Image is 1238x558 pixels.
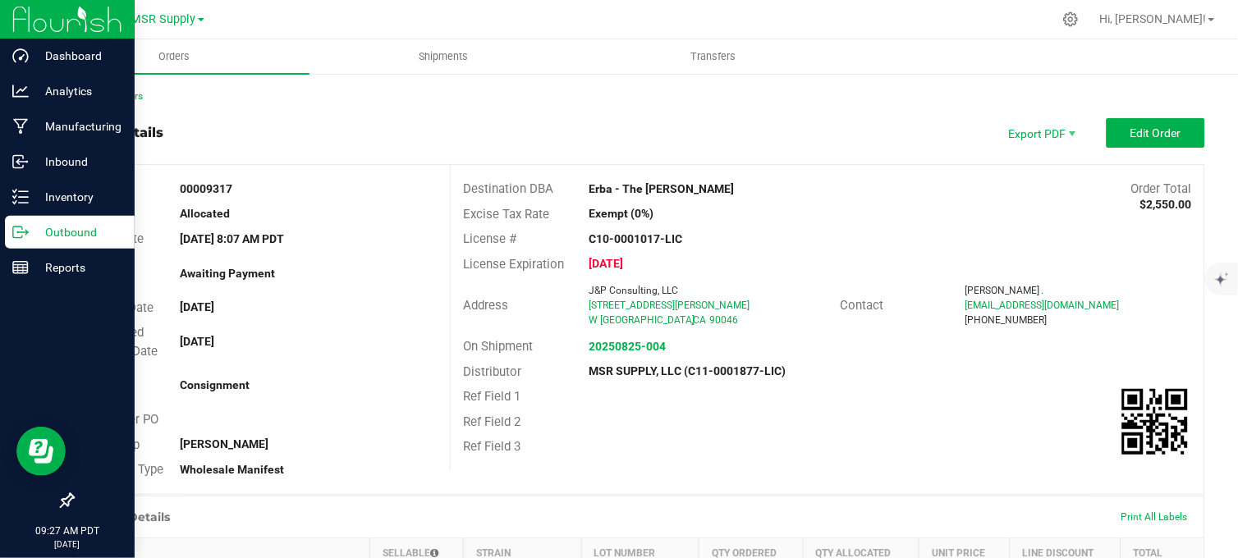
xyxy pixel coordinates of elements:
qrcode: 00009317 [1122,389,1188,455]
p: 09:27 AM PDT [7,524,127,538]
span: Destination DBA [463,181,553,196]
span: Hi, [PERSON_NAME]! [1100,12,1207,25]
inline-svg: Reports [12,259,29,276]
a: Shipments [309,39,580,74]
span: License # [463,231,516,246]
span: Address [463,298,508,313]
p: Outbound [29,222,127,242]
strong: MSR SUPPLY, LLC (C11-0001877-LIC) [589,364,786,377]
inline-svg: Analytics [12,83,29,99]
span: Order Total [1131,181,1192,196]
span: On Shipment [463,339,533,354]
strong: [PERSON_NAME] [180,437,268,451]
strong: Wholesale Manifest [180,463,284,476]
strong: Allocated [180,207,230,220]
strong: $2,550.00 [1140,198,1192,211]
span: W [GEOGRAPHIC_DATA] [589,314,695,326]
a: 20250825-004 [589,340,666,353]
span: 90046 [709,314,738,326]
span: Ref Field 1 [463,389,520,404]
inline-svg: Manufacturing [12,118,29,135]
span: [PHONE_NUMBER] [965,314,1048,326]
span: Orders [136,49,212,64]
p: Inventory [29,187,127,207]
span: License Expiration [463,257,564,272]
strong: Erba - The [PERSON_NAME] [589,182,734,195]
p: Analytics [29,81,127,101]
inline-svg: Inventory [12,189,29,205]
strong: [DATE] 8:07 AM PDT [180,232,284,245]
span: Edit Order [1130,126,1181,139]
span: MSR Supply [131,12,196,26]
span: CA [693,314,706,326]
span: Contact [840,298,883,313]
span: [EMAIL_ADDRESS][DOMAIN_NAME] [965,300,1120,311]
span: , [691,314,693,326]
span: Ref Field 3 [463,439,520,454]
div: Manage settings [1061,11,1081,27]
strong: C10-0001017-LIC [589,232,682,245]
p: Dashboard [29,46,127,66]
strong: Awaiting Payment [180,267,275,280]
strong: [DATE] [180,300,214,313]
p: Reports [29,258,127,277]
inline-svg: Dashboard [12,48,29,64]
span: . [1042,285,1044,296]
inline-svg: Outbound [12,224,29,240]
span: Distributor [463,364,521,379]
inline-svg: Inbound [12,153,29,170]
li: Export PDF [992,118,1090,148]
strong: 00009317 [180,182,232,195]
strong: [DATE] [589,257,623,270]
span: J&P Consulting, LLC [589,285,678,296]
strong: Consignment [180,378,250,391]
p: Inbound [29,152,127,172]
iframe: Resource center [16,427,66,476]
a: Transfers [579,39,849,74]
span: [STREET_ADDRESS][PERSON_NAME] [589,300,750,311]
a: Orders [39,39,309,74]
span: Transfers [669,49,759,64]
p: Manufacturing [29,117,127,136]
p: [DATE] [7,538,127,551]
span: Ref Field 2 [463,414,520,429]
img: Scan me! [1122,389,1188,455]
button: Edit Order [1107,118,1205,148]
span: Print All Labels [1121,511,1188,523]
span: Excise Tax Rate [463,207,549,222]
span: [PERSON_NAME] [965,285,1040,296]
strong: [DATE] [180,335,214,348]
span: Shipments [397,49,491,64]
strong: Exempt (0%) [589,207,653,220]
